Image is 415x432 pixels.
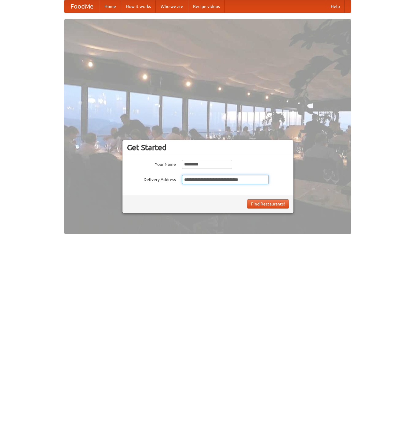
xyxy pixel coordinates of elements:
a: Who we are [156,0,188,13]
h3: Get Started [127,143,289,152]
label: Delivery Address [127,175,176,183]
label: Your Name [127,160,176,167]
a: Recipe videos [188,0,225,13]
button: Find Restaurants! [247,199,289,209]
a: How it works [121,0,156,13]
a: Help [326,0,345,13]
a: FoodMe [64,0,100,13]
a: Home [100,0,121,13]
